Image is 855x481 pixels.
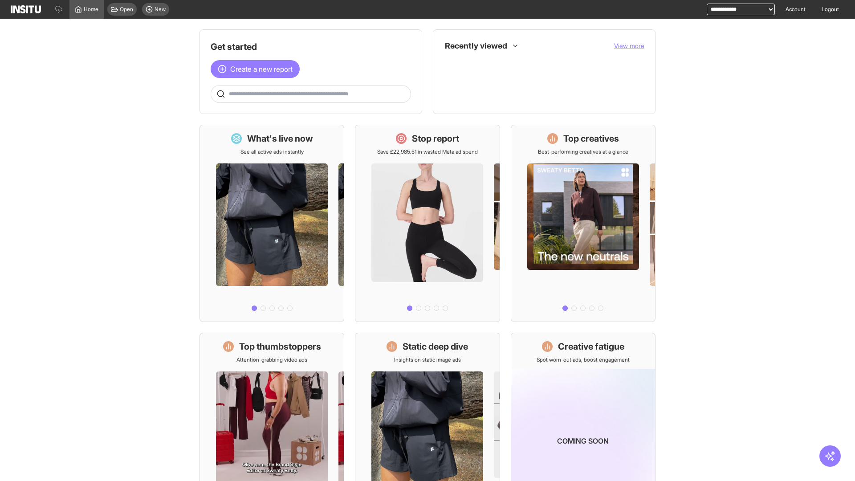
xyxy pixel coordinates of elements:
a: Stop reportSave £22,985.51 in wasted Meta ad spend [355,125,500,322]
h1: Top creatives [563,132,619,145]
span: Home [84,6,98,13]
span: Create a new report [230,64,293,74]
p: Save £22,985.51 in wasted Meta ad spend [377,148,478,155]
h1: Get started [211,41,411,53]
div: Insights [448,58,458,69]
span: Placements [464,60,492,67]
a: What's live nowSee all active ads instantly [199,125,344,322]
span: View more [614,42,644,49]
span: New [155,6,166,13]
h1: Top thumbstoppers [239,340,321,353]
span: Open [120,6,133,13]
a: Top creativesBest-performing creatives at a glance [511,125,655,322]
p: Attention-grabbing video ads [236,356,307,363]
img: Logo [11,5,41,13]
button: View more [614,41,644,50]
h1: Static deep dive [403,340,468,353]
h1: What's live now [247,132,313,145]
p: See all active ads instantly [240,148,304,155]
button: Create a new report [211,60,300,78]
h1: Stop report [412,132,459,145]
p: Insights on static image ads [394,356,461,363]
p: Best-performing creatives at a glance [538,148,628,155]
span: Placements [464,60,637,67]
